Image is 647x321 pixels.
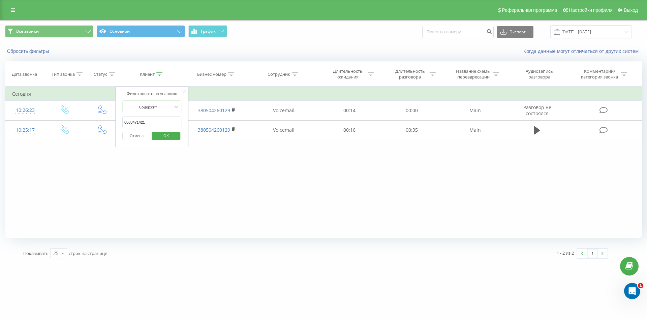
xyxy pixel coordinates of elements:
td: Voicemail [249,120,318,140]
span: Настройки профиля [569,7,613,13]
button: OK [152,132,181,140]
span: Все звонки [16,29,39,34]
td: Voicemail [249,101,318,120]
td: Сегодня [5,87,642,101]
div: Фильтровать по условию [122,90,182,97]
span: OK [157,130,176,141]
td: 00:16 [318,120,380,140]
td: 00:35 [380,120,442,140]
td: 00:00 [380,101,442,120]
span: строк на странице [69,250,107,256]
span: Выход [624,7,638,13]
span: 1 [638,283,643,288]
a: 380504260129 [198,107,230,114]
button: Отмена [122,132,151,140]
button: Основной [97,25,185,37]
input: Поиск по номеру [422,26,494,38]
div: Дата звонка [12,71,37,77]
div: Аудиозапись разговора [518,68,561,80]
div: 10:25:17 [12,124,38,137]
div: 1 - 2 из 2 [557,250,574,256]
div: Длительность разговора [392,68,428,80]
div: Комментарий/категория звонка [580,68,619,80]
input: Введите значение [122,117,182,128]
div: Длительность ожидания [330,68,366,80]
div: 10:26:23 [12,104,38,117]
td: Main [443,120,507,140]
div: Тип звонка [52,71,75,77]
button: Экспорт [497,26,533,38]
button: График [188,25,227,37]
div: Название схемы переадресации [455,68,491,80]
div: Бизнес номер [197,71,226,77]
span: График [201,29,216,34]
span: Реферальная программа [502,7,557,13]
span: Разговор не состоялся [523,104,551,117]
td: Main [443,101,507,120]
a: 380504260129 [198,127,230,133]
a: Когда данные могут отличаться от других систем [523,48,642,54]
div: Статус [94,71,107,77]
button: Все звонки [5,25,93,37]
div: 25 [53,250,59,257]
button: Сбросить фильтры [5,48,52,54]
div: Клиент [140,71,155,77]
a: 1 [587,249,597,258]
td: 00:14 [318,101,380,120]
span: Показывать [23,250,49,256]
iframe: Intercom live chat [624,283,640,299]
div: Сотрудник [268,71,290,77]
